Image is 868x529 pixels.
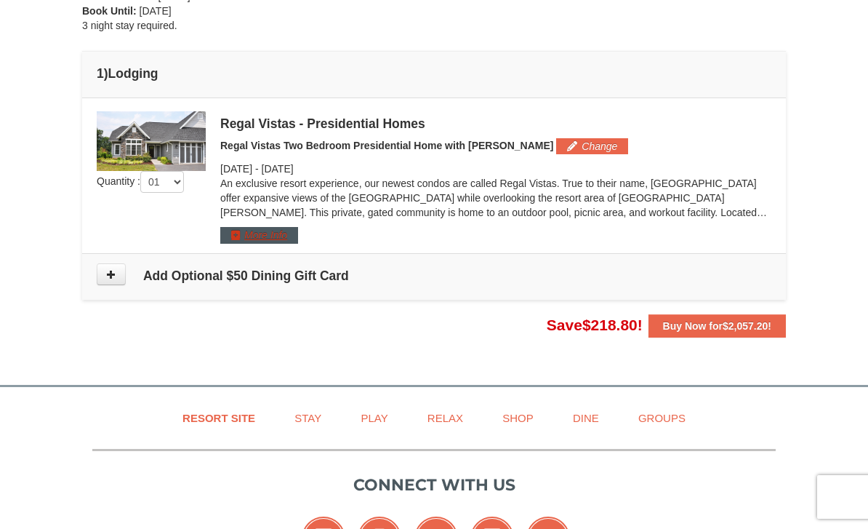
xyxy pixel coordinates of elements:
[220,140,553,151] span: Regal Vistas Two Bedroom Presidential Home with [PERSON_NAME]
[262,163,294,175] span: [DATE]
[140,5,172,17] span: [DATE]
[97,111,206,171] img: 19218991-1-902409a9.jpg
[82,20,177,31] span: 3 night stay required.
[220,116,771,131] div: Regal Vistas - Presidential Homes
[276,402,339,434] a: Stay
[82,5,137,17] strong: Book Until:
[484,402,552,434] a: Shop
[104,66,108,81] span: )
[620,402,704,434] a: Groups
[547,317,643,333] span: Save !
[409,402,481,434] a: Relax
[220,227,298,243] button: More Info
[582,317,638,333] span: $218.80
[255,163,259,175] span: -
[663,320,771,332] strong: Buy Now for !
[648,314,786,338] button: Buy Now for$2,057.20!
[342,402,406,434] a: Play
[556,138,628,154] button: Change
[555,402,617,434] a: Dine
[97,269,771,283] h4: Add Optional $50 Dining Gift Card
[97,175,184,187] span: Quantity :
[220,163,252,175] span: [DATE]
[723,320,768,332] span: $2,057.20
[220,176,771,220] p: An exclusive resort experience, our newest condos are called Regal Vistas. True to their name, [G...
[97,66,771,81] h4: 1 Lodging
[92,473,776,497] p: Connect with us
[164,402,273,434] a: Resort Site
